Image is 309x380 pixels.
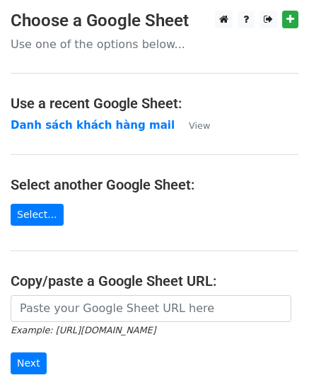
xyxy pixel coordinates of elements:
h4: Use a recent Google Sheet: [11,95,298,112]
a: Danh sách khách hàng mail [11,119,175,132]
p: Use one of the options below... [11,37,298,52]
a: Select... [11,204,64,226]
input: Paste your Google Sheet URL here [11,295,291,322]
small: View [189,120,210,131]
input: Next [11,352,47,374]
h4: Copy/paste a Google Sheet URL: [11,272,298,289]
h3: Choose a Google Sheet [11,11,298,31]
small: Example: [URL][DOMAIN_NAME] [11,325,156,335]
a: View [175,119,210,132]
h4: Select another Google Sheet: [11,176,298,193]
